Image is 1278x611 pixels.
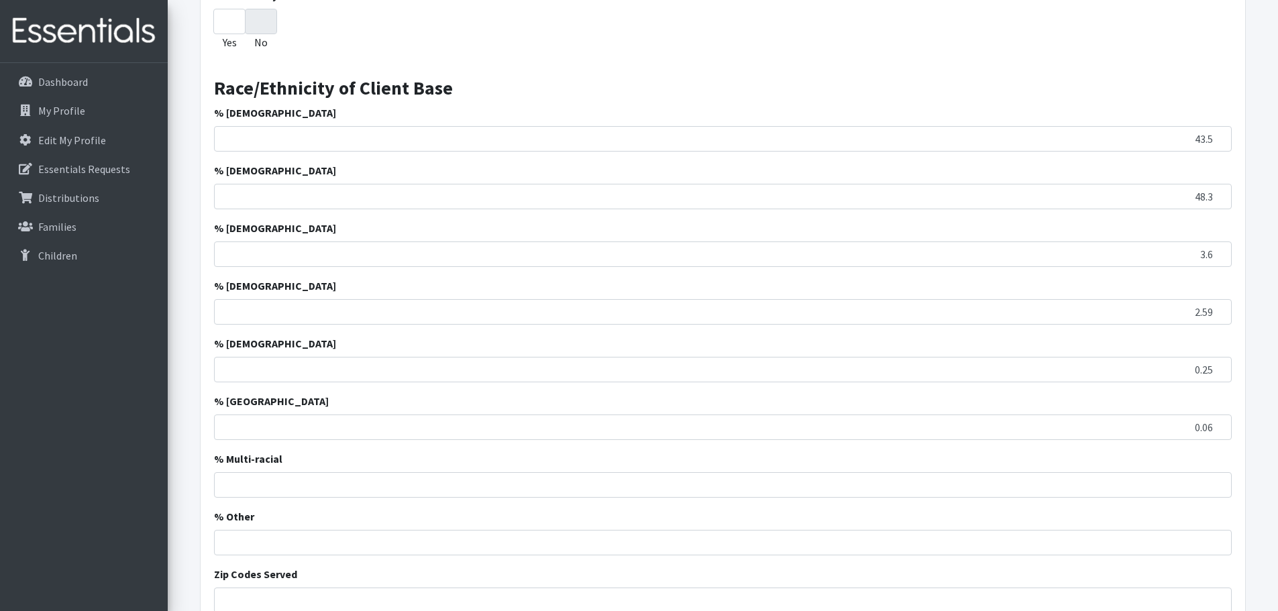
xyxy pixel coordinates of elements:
[214,335,336,351] label: % [DEMOGRAPHIC_DATA]
[214,451,282,467] label: % Multi-racial
[5,242,162,269] a: Children
[214,566,297,582] label: Zip Codes Served
[254,34,268,50] label: No
[214,393,329,409] label: % [GEOGRAPHIC_DATA]
[5,213,162,240] a: Families
[38,220,76,233] p: Families
[214,76,453,100] strong: Race/Ethnicity of Client Base
[214,278,336,294] label: % [DEMOGRAPHIC_DATA]
[38,249,77,262] p: Children
[5,9,162,54] img: HumanEssentials
[5,156,162,182] a: Essentials Requests
[38,133,106,147] p: Edit My Profile
[214,220,336,236] label: % [DEMOGRAPHIC_DATA]
[38,162,130,176] p: Essentials Requests
[214,508,254,524] label: % Other
[5,97,162,124] a: My Profile
[223,34,237,50] label: Yes
[214,105,336,121] label: % [DEMOGRAPHIC_DATA]
[5,184,162,211] a: Distributions
[38,191,99,205] p: Distributions
[38,104,85,117] p: My Profile
[5,68,162,95] a: Dashboard
[5,127,162,154] a: Edit My Profile
[38,75,88,89] p: Dashboard
[214,162,336,178] label: % [DEMOGRAPHIC_DATA]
